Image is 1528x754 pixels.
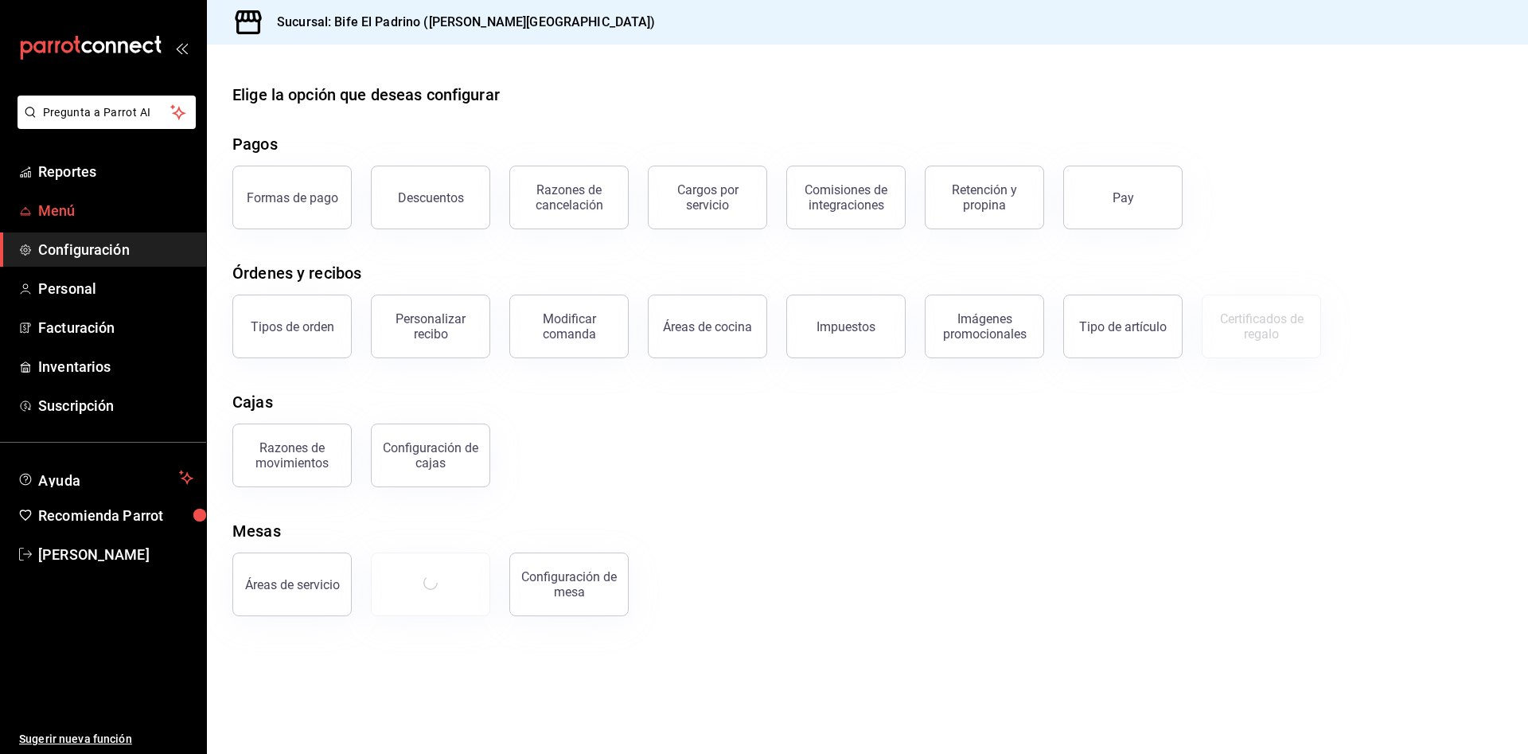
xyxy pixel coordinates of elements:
[663,319,752,334] div: Áreas de cocina
[232,390,273,414] div: Cajas
[381,440,480,471] div: Configuración de cajas
[243,440,341,471] div: Razones de movimientos
[232,553,352,616] button: Áreas de servicio
[786,166,906,229] button: Comisiones de integraciones
[371,424,490,487] button: Configuración de cajas
[935,182,1034,213] div: Retención y propina
[520,182,618,213] div: Razones de cancelación
[247,190,338,205] div: Formas de pago
[38,239,193,260] span: Configuración
[509,166,629,229] button: Razones de cancelación
[1079,319,1167,334] div: Tipo de artículo
[38,200,193,221] span: Menú
[817,319,875,334] div: Impuestos
[38,356,193,377] span: Inventarios
[1063,295,1183,358] button: Tipo de artículo
[232,261,361,285] div: Órdenes y recibos
[43,104,171,121] span: Pregunta a Parrot AI
[1202,295,1321,358] button: Certificados de regalo
[232,166,352,229] button: Formas de pago
[648,295,767,358] button: Áreas de cocina
[232,519,281,543] div: Mesas
[18,96,196,129] button: Pregunta a Parrot AI
[371,166,490,229] button: Descuentos
[786,295,906,358] button: Impuestos
[520,311,618,342] div: Modificar comanda
[520,569,618,600] div: Configuración de mesa
[38,278,193,299] span: Personal
[1063,166,1183,229] button: Pay
[509,295,629,358] button: Modificar comanda
[648,166,767,229] button: Cargos por servicio
[232,295,352,358] button: Tipos de orden
[264,13,656,32] h3: Sucursal: Bife El Padrino ([PERSON_NAME][GEOGRAPHIC_DATA])
[38,395,193,416] span: Suscripción
[935,311,1034,342] div: Imágenes promocionales
[1212,311,1311,342] div: Certificados de regalo
[925,295,1044,358] button: Imágenes promocionales
[38,317,193,338] span: Facturación
[38,505,193,526] span: Recomienda Parrot
[38,161,193,182] span: Reportes
[38,544,193,565] span: [PERSON_NAME]
[245,577,340,592] div: Áreas de servicio
[925,166,1044,229] button: Retención y propina
[509,553,629,616] button: Configuración de mesa
[1113,190,1134,205] div: Pay
[38,468,173,487] span: Ayuda
[19,731,193,748] span: Sugerir nueva función
[251,319,334,334] div: Tipos de orden
[797,182,895,213] div: Comisiones de integraciones
[11,115,196,132] a: Pregunta a Parrot AI
[381,311,480,342] div: Personalizar recibo
[232,83,500,107] div: Elige la opción que deseas configurar
[398,190,464,205] div: Descuentos
[371,295,490,358] button: Personalizar recibo
[175,41,188,54] button: open_drawer_menu
[658,182,757,213] div: Cargos por servicio
[232,132,278,156] div: Pagos
[232,424,352,487] button: Razones de movimientos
